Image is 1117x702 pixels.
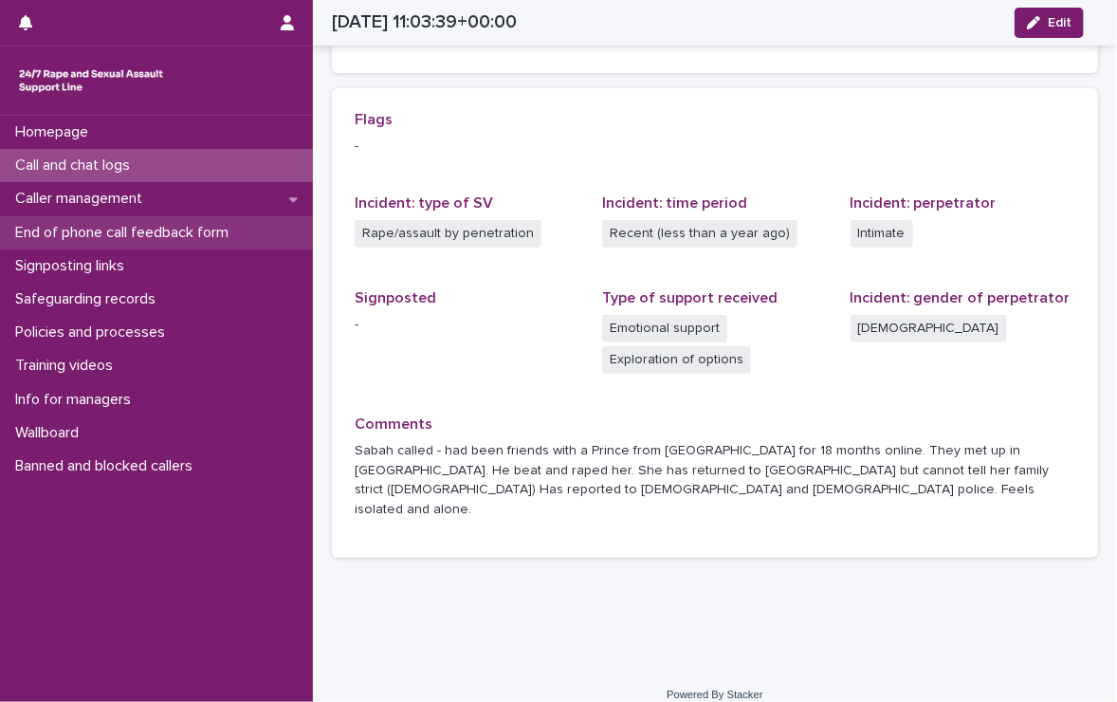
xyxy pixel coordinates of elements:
[1015,8,1084,38] button: Edit
[15,62,167,100] img: rhQMoQhaT3yELyF149Cw
[332,11,517,33] h2: [DATE] 11:03:39+00:00
[602,220,797,248] span: Recent (less than a year ago)
[8,157,145,175] p: Call and chat logs
[355,195,493,211] span: Incident: type of SV
[667,689,762,700] a: Powered By Stacker
[355,315,579,335] p: -
[355,441,1075,520] p: Sabah called - had been friends with a Prince from [GEOGRAPHIC_DATA] for 18 months online. They m...
[8,457,208,475] p: Banned and blocked callers
[355,416,432,432] span: Comments
[851,315,1007,342] span: [DEMOGRAPHIC_DATA]
[8,357,128,375] p: Training videos
[355,137,1075,157] p: -
[8,224,244,242] p: End of phone call feedback form
[851,195,997,211] span: Incident: perpetrator
[355,290,436,305] span: Signposted
[8,424,94,442] p: Wallboard
[355,220,541,248] span: Rape/assault by penetration
[8,290,171,308] p: Safeguarding records
[8,190,157,208] p: Caller management
[1048,16,1071,29] span: Edit
[8,323,180,342] p: Policies and processes
[602,346,751,374] span: Exploration of options
[602,290,778,305] span: Type of support received
[8,123,103,141] p: Homepage
[602,315,727,342] span: Emotional support
[851,290,1071,305] span: Incident: gender of perpetrator
[8,391,146,409] p: Info for managers
[602,195,747,211] span: Incident: time period
[851,220,913,248] span: Intimate
[355,112,393,127] span: Flags
[8,257,139,275] p: Signposting links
